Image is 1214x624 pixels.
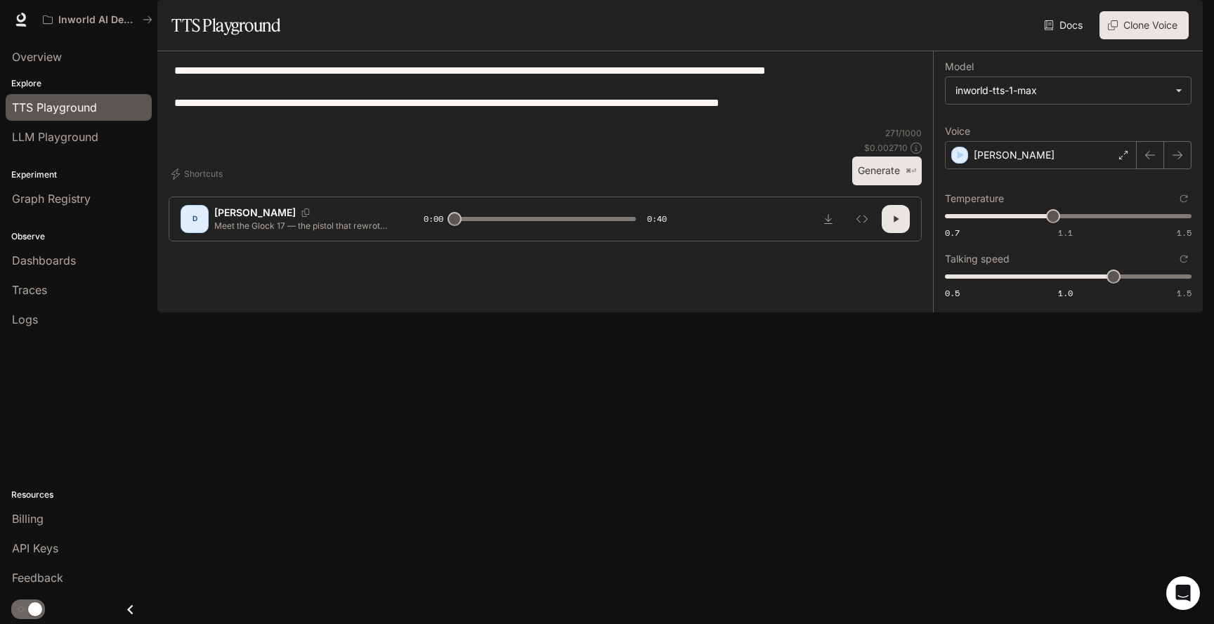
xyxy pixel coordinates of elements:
p: Model [945,62,974,72]
p: Temperature [945,194,1004,204]
div: inworld-tts-1-max [946,77,1191,104]
p: [PERSON_NAME] [974,148,1055,162]
span: 0:40 [647,212,667,226]
p: Voice [945,126,970,136]
span: 1.0 [1058,287,1073,299]
span: 0:00 [424,212,443,226]
p: [PERSON_NAME] [214,206,296,220]
button: Copy Voice ID [296,208,315,217]
p: $ 0.002710 [864,142,908,154]
span: 0.7 [945,227,960,239]
button: Reset to default [1176,251,1192,267]
button: Shortcuts [169,163,228,185]
a: Docs [1041,11,1088,39]
button: All workspaces [37,6,159,34]
button: Generate⌘⏎ [852,157,922,185]
div: Open Intercom Messenger [1166,576,1200,610]
h1: TTS Playground [171,11,280,39]
button: Inspect [848,205,876,233]
div: inworld-tts-1-max [955,84,1168,98]
p: Inworld AI Demos [58,14,137,26]
span: 1.5 [1177,227,1192,239]
p: 271 / 1000 [885,127,922,139]
p: Meet the Glock 17 — the pistol that rewrote the rulebook. Designed by [PERSON_NAME] in [DATE] for... [214,220,390,232]
button: Download audio [814,205,842,233]
button: Clone Voice [1099,11,1189,39]
span: 0.5 [945,287,960,299]
button: Reset to default [1176,191,1192,206]
span: 1.5 [1177,287,1192,299]
p: Talking speed [945,254,1010,264]
div: D [183,208,206,230]
p: ⌘⏎ [906,167,916,175]
span: 1.1 [1058,227,1073,239]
